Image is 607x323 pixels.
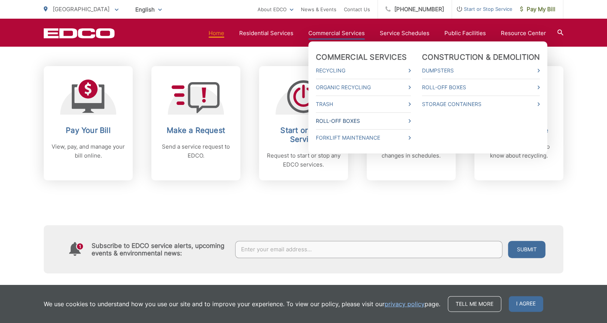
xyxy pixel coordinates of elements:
[308,29,365,38] a: Commercial Services
[316,66,411,75] a: Recycling
[444,29,486,38] a: Public Facilities
[501,29,546,38] a: Resource Center
[209,29,224,38] a: Home
[422,100,540,109] a: Storage Containers
[316,83,411,92] a: Organic Recycling
[258,5,293,14] a: About EDCO
[422,53,540,62] a: Construction & Demolition
[448,296,501,312] a: Tell me more
[380,29,429,38] a: Service Schedules
[266,151,341,169] p: Request to start or stop any EDCO services.
[159,126,233,135] h2: Make a Request
[316,117,411,125] a: Roll-Off Boxes
[44,299,440,308] p: We use cookies to understand how you use our site and to improve your experience. To view our pol...
[159,142,233,160] p: Send a service request to EDCO.
[92,242,228,257] h4: Subscribe to EDCO service alerts, upcoming events & environmental news:
[316,133,411,142] a: Forklift Maintenance
[44,66,133,180] a: Pay Your Bill View, pay, and manage your bill online.
[51,126,125,135] h2: Pay Your Bill
[130,3,167,16] span: English
[239,29,293,38] a: Residential Services
[301,5,336,14] a: News & Events
[44,28,115,38] a: EDCD logo. Return to the homepage.
[266,126,341,144] h2: Start or Stop Service
[151,66,240,180] a: Make a Request Send a service request to EDCO.
[316,53,407,62] a: Commercial Services
[344,5,370,14] a: Contact Us
[385,299,425,308] a: privacy policy
[235,241,503,258] input: Enter your email address...
[316,100,411,109] a: Trash
[53,6,110,13] span: [GEOGRAPHIC_DATA]
[422,66,540,75] a: Dumpsters
[520,5,555,14] span: Pay My Bill
[422,83,540,92] a: Roll-Off Boxes
[51,142,125,160] p: View, pay, and manage your bill online.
